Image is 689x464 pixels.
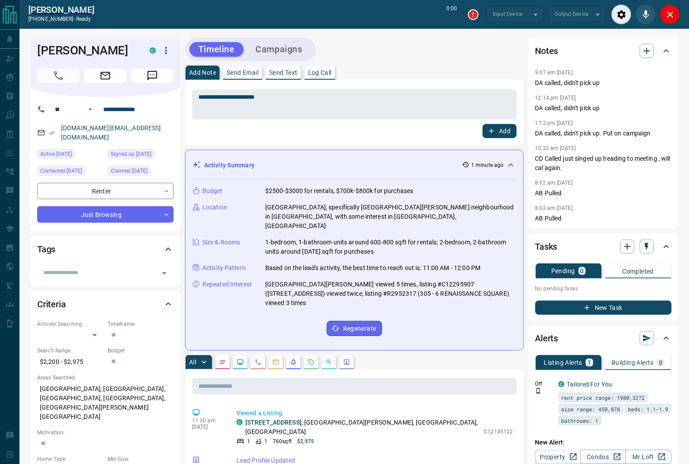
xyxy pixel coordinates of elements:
p: , [GEOGRAPHIC_DATA][PERSON_NAME], [GEOGRAPHIC_DATA], [GEOGRAPHIC_DATA] [245,418,480,437]
p: Repeated Interest [202,280,252,289]
h2: Notes [535,44,558,58]
div: condos.ca [150,47,156,54]
svg: Lead Browsing Activity [237,359,244,366]
button: Campaigns [247,42,311,57]
a: [STREET_ADDRESS] [245,419,302,426]
p: AB Pulled [535,214,672,223]
p: All [189,359,196,365]
p: C12145122 [484,428,513,436]
p: DA called, didn't pick up [535,104,672,113]
p: Based on the lead's activity, the best time to reach out is: 11:00 AM - 12:00 PM [265,263,481,273]
svg: Opportunities [325,359,333,366]
span: ready [76,16,91,22]
span: Signed up [DATE] [111,150,151,159]
p: Search Range: [37,347,103,355]
span: beds: 1.1-1.9 [628,405,669,414]
p: 1 [588,360,591,366]
p: 11:30 am [192,418,223,424]
p: Areas Searched: [37,374,174,382]
svg: Requests [308,359,315,366]
div: Tasks [535,236,672,257]
button: Add [483,124,516,138]
div: Criteria [37,294,174,315]
p: AB Pulled [535,189,672,198]
span: Call [37,69,80,83]
p: 760 sqft [273,437,292,445]
span: Message [131,69,174,83]
p: 1 [247,437,250,445]
div: Tags [37,239,174,260]
h2: Tags [37,242,55,256]
p: Budget [202,186,223,196]
h2: Tasks [535,240,557,254]
button: New Task [535,301,672,315]
div: Close [660,4,680,24]
p: 10:22 am [DATE] [535,145,576,151]
div: Audio Settings [612,4,631,24]
p: [GEOGRAPHIC_DATA], specifically [GEOGRAPHIC_DATA][PERSON_NAME] neighbourhood in [GEOGRAPHIC_DATA]... [265,203,516,231]
p: Completed [623,268,654,275]
p: New Alert: [535,438,672,447]
p: 12:14 pm [DATE] [535,95,576,101]
h1: [PERSON_NAME] [37,43,136,58]
p: Location [202,203,227,212]
p: Home Type: [37,455,103,463]
span: bathrooms: 1 [561,416,599,425]
p: No pending tasks [535,282,672,295]
a: Mr.Loft [626,450,671,464]
p: Log Call [308,70,332,76]
div: condos.ca [558,381,565,387]
p: Add Note [189,70,216,76]
span: Claimed [DATE] [111,166,147,175]
div: Renter [37,183,174,199]
p: Motivation: [37,429,174,437]
span: size range: 450,878 [561,405,620,414]
p: DA called, didn't pick up. Put on campaign [535,129,672,138]
h2: Alerts [535,331,558,345]
p: Min Size: [108,455,174,463]
p: 8:02 am [DATE] [535,205,573,211]
p: [PHONE_NUMBER] - [28,15,94,23]
p: 1-bedroom, 1-bathroom units around 600-800 sqft for rentals; 2-bedroom, 2-bathroom units around [... [265,238,516,256]
p: Send Email [227,70,259,76]
p: Send Text [269,70,298,76]
p: 1:12 pm [DATE] [535,120,573,126]
p: DA called, didn't pick up [535,78,672,88]
a: [PERSON_NAME] [28,4,94,15]
p: 0 [581,268,584,274]
p: 1 [264,437,267,445]
p: Viewed a Listing [236,409,513,418]
p: $2500-$3000 for rentals, $700k-$800k for purchases [265,186,414,196]
svg: Calls [255,359,262,366]
p: Building Alerts [612,360,654,366]
p: Budget: [108,347,174,355]
p: [GEOGRAPHIC_DATA], [GEOGRAPHIC_DATA], [GEOGRAPHIC_DATA], [GEOGRAPHIC_DATA], [GEOGRAPHIC_DATA][PER... [37,382,174,424]
p: Actively Searching: [37,320,103,328]
p: 1 minute ago [471,161,503,169]
span: Contacted [DATE] [40,166,82,175]
p: [GEOGRAPHIC_DATA][PERSON_NAME] viewed 5 times, listing #C12295907 ([STREET_ADDRESS]) viewed twice... [265,280,516,308]
a: Property [535,450,581,464]
p: CD Called just singed up heading to meeting , will cal again. [535,154,672,173]
span: Active [DATE] [40,150,72,159]
button: Timeline [190,42,244,57]
div: Fri Oct 10 2025 [37,149,103,162]
h2: Criteria [37,297,66,311]
button: Open [158,267,170,279]
p: Pending [551,268,575,274]
p: $2,200 - $2,975 [37,355,103,369]
div: Sat Feb 08 2025 [108,149,174,162]
p: 0 [659,360,662,366]
button: Open [85,104,96,115]
p: Off [535,380,553,388]
svg: Listing Alerts [290,359,297,366]
p: Timeframe: [108,320,174,328]
svg: Agent Actions [343,359,350,366]
p: Activity Summary [204,161,255,170]
p: Listing Alerts [544,360,583,366]
span: rent price range: 1980,3272 [561,393,645,402]
p: Size & Rooms [202,238,240,247]
svg: Emails [272,359,279,366]
p: 9:07 am [DATE] [535,70,573,76]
